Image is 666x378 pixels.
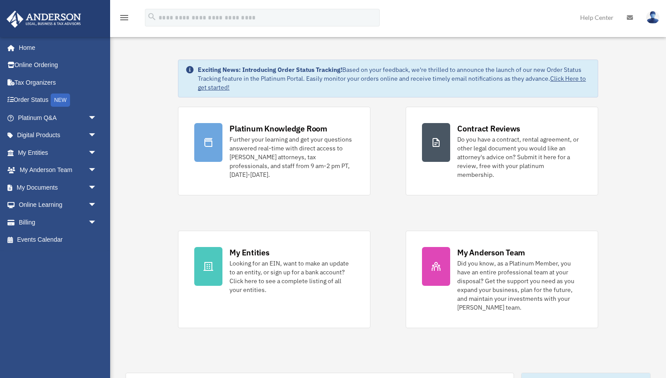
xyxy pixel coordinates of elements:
[6,74,110,91] a: Tax Organizers
[6,161,110,179] a: My Anderson Teamarrow_drop_down
[4,11,84,28] img: Anderson Advisors Platinum Portal
[6,196,110,214] a: Online Learningarrow_drop_down
[198,75,586,91] a: Click Here to get started!
[406,231,598,328] a: My Anderson Team Did you know, as a Platinum Member, you have an entire professional team at your...
[88,109,106,127] span: arrow_drop_down
[229,259,354,294] div: Looking for an EIN, want to make an update to an entity, or sign up for a bank account? Click her...
[6,127,110,144] a: Digital Productsarrow_drop_down
[178,107,370,195] a: Platinum Knowledge Room Further your learning and get your questions answered real-time with dire...
[51,94,70,107] div: NEW
[229,123,327,134] div: Platinum Knowledge Room
[6,179,110,196] a: My Documentsarrow_drop_down
[406,107,598,195] a: Contract Reviews Do you have a contract, rental agreement, or other legal document you would like...
[229,247,269,258] div: My Entities
[6,231,110,249] a: Events Calendar
[147,12,157,22] i: search
[457,135,582,179] div: Do you have a contract, rental agreement, or other legal document you would like an attorney's ad...
[119,12,129,23] i: menu
[88,127,106,145] span: arrow_drop_down
[88,179,106,197] span: arrow_drop_down
[119,15,129,23] a: menu
[6,109,110,127] a: Platinum Q&Aarrow_drop_down
[457,259,582,312] div: Did you know, as a Platinum Member, you have an entire professional team at your disposal? Get th...
[457,123,520,134] div: Contract Reviews
[646,11,659,24] img: User Pic
[88,196,106,214] span: arrow_drop_down
[6,91,110,109] a: Order StatusNEW
[457,247,525,258] div: My Anderson Team
[229,135,354,179] div: Further your learning and get your questions answered real-time with direct access to [PERSON_NAM...
[6,144,110,161] a: My Entitiesarrow_drop_down
[88,213,106,232] span: arrow_drop_down
[6,56,110,74] a: Online Ordering
[198,66,342,74] strong: Exciting News: Introducing Order Status Tracking!
[198,65,591,92] div: Based on your feedback, we're thrilled to announce the launch of our new Order Status Tracking fe...
[178,231,370,328] a: My Entities Looking for an EIN, want to make an update to an entity, or sign up for a bank accoun...
[6,39,106,56] a: Home
[6,213,110,231] a: Billingarrow_drop_down
[88,161,106,180] span: arrow_drop_down
[88,144,106,162] span: arrow_drop_down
